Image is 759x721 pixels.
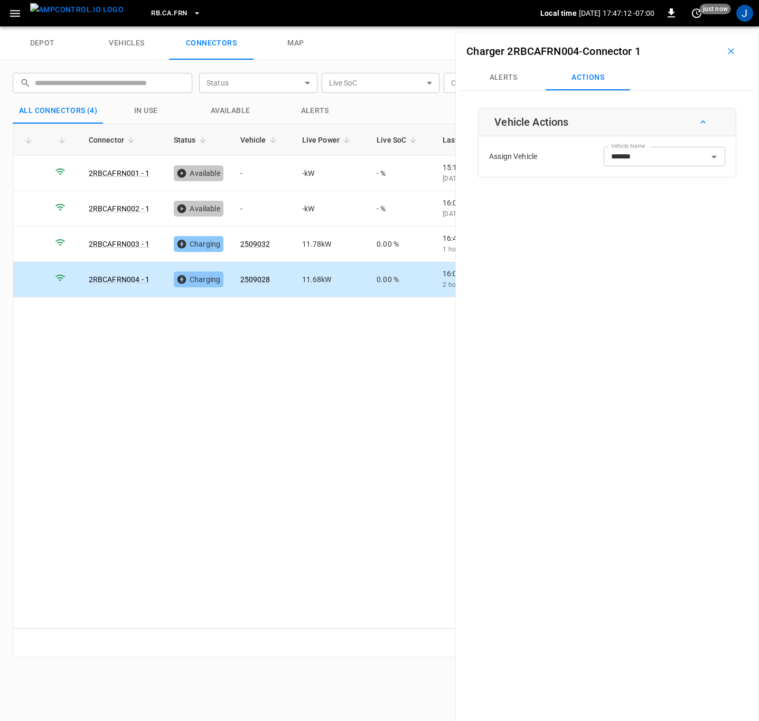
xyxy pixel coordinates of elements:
button: All Connectors (4) [13,98,104,124]
button: Alerts [461,65,546,90]
td: 0.00 % [368,262,434,297]
span: Live SoC [377,134,420,146]
span: [DATE] [443,210,462,218]
td: - kW [294,156,369,191]
p: 16:07 [443,268,527,279]
a: 2509028 [240,275,270,284]
p: Local time [540,8,577,18]
button: RB.CA.FRN [147,3,205,24]
span: RB.CA.FRN [151,7,187,20]
button: Actions [546,65,630,90]
span: Last Session Start [443,134,519,146]
button: Open [707,149,721,164]
h6: - [466,43,641,60]
div: Charging [174,271,223,287]
button: set refresh interval [688,5,705,22]
button: Available [188,98,273,124]
span: 2 hours ago [443,281,479,288]
td: - [232,156,294,191]
p: 16:49 [443,233,527,244]
p: Assign Vehicle [489,151,537,162]
div: Connectors submenus tabs [461,65,753,90]
label: Vehicle Name [611,142,645,151]
td: - % [368,191,434,227]
div: Available [174,165,223,181]
button: Alerts [273,98,357,124]
td: 11.68 kW [294,262,369,297]
span: Vehicle [240,134,280,146]
a: 2RBCAFRN002 - 1 [89,204,149,213]
a: Connector 1 [583,45,641,58]
span: Connector [89,134,138,146]
a: connectors [169,26,254,60]
div: profile-icon [736,5,753,22]
a: 2RBCAFRN003 - 1 [89,240,149,248]
button: in use [104,98,188,124]
p: 15:12 [443,162,527,173]
td: 0.00 % [368,227,434,262]
a: Charger 2RBCAFRN004 [466,45,579,58]
p: [DATE] 17:47:12 -07:00 [579,8,654,18]
span: 1 hour ago [443,246,476,253]
a: map [254,26,338,60]
td: - [232,191,294,227]
p: 16:03 [443,198,527,208]
span: Status [174,134,210,146]
a: vehicles [85,26,169,60]
a: 2RBCAFRN001 - 1 [89,169,149,177]
td: 11.78 kW [294,227,369,262]
a: 2RBCAFRN004 - 1 [89,275,149,284]
div: Charging [174,236,223,252]
a: 2509032 [240,240,270,248]
td: - kW [294,191,369,227]
span: Live Power [302,134,354,146]
td: - % [368,156,434,191]
h6: Vehicle Actions [494,114,568,130]
img: ampcontrol.io logo [30,3,124,16]
span: [DATE] [443,175,462,182]
span: just now [700,4,731,14]
div: Available [174,201,223,217]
